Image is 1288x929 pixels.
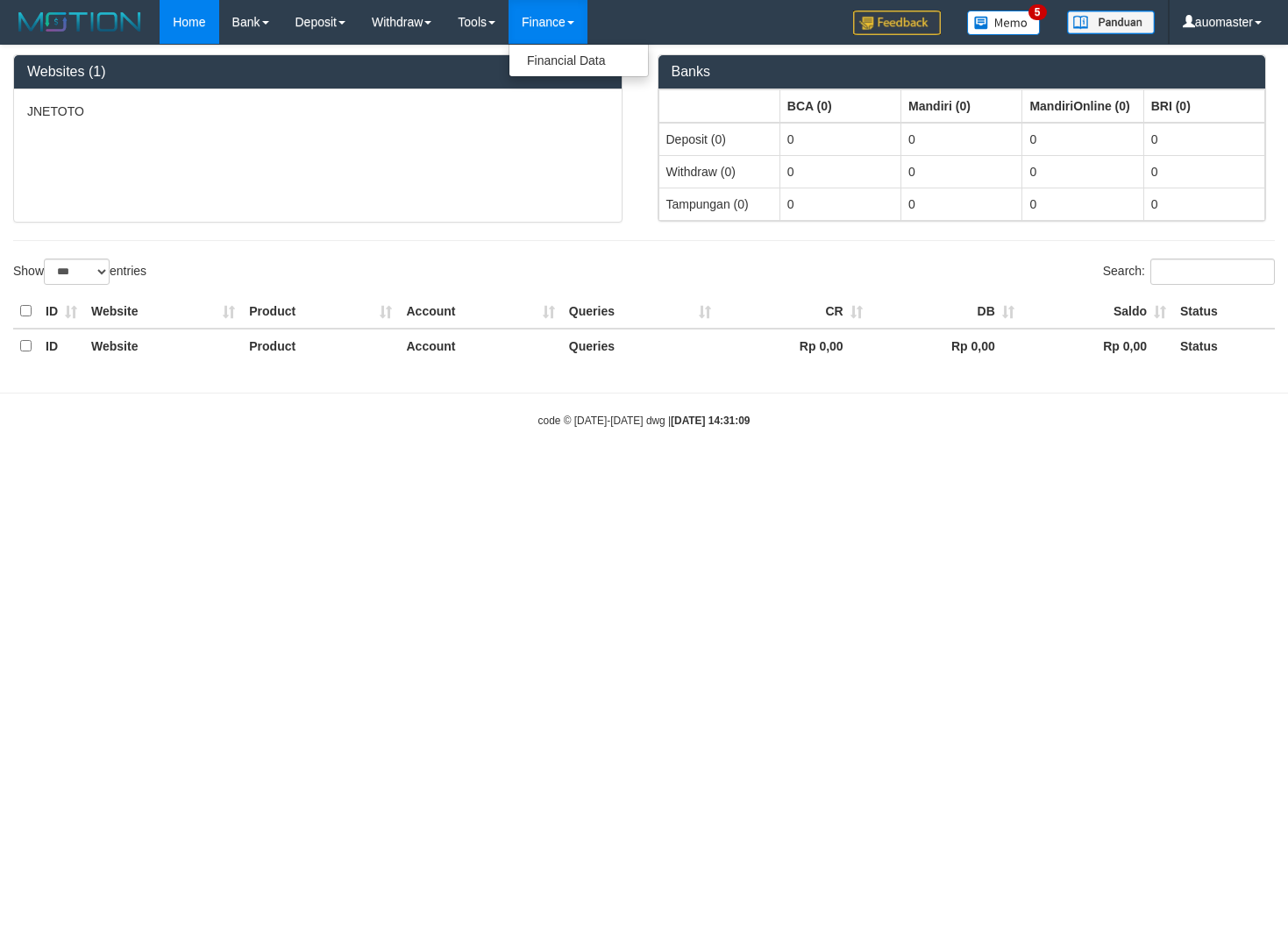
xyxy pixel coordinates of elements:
[658,155,779,188] td: Withdraw (0)
[1103,259,1275,285] label: Search:
[1022,123,1143,156] td: 0
[1143,188,1264,220] td: 0
[1143,89,1264,123] th: Group: activate to sort column ascending
[27,64,608,80] h3: Websites (1)
[1150,259,1275,285] input: Search:
[658,188,779,220] td: Tampungan (0)
[242,294,399,329] th: Product
[562,329,718,363] th: Queries
[870,329,1021,363] th: Rp 0,00
[84,329,242,363] th: Website
[538,415,751,427] small: code © [DATE]-[DATE] dwg |
[27,103,608,120] p: JNETOTO
[1021,329,1173,363] th: Rp 0,00
[1022,155,1143,188] td: 0
[13,259,146,285] label: Show entries
[901,89,1022,123] th: Group: activate to sort column ascending
[1021,294,1173,329] th: Saldo
[39,329,84,363] th: ID
[1028,4,1047,20] span: 5
[399,294,561,329] th: Account
[779,123,900,156] td: 0
[672,64,1253,80] h3: Banks
[870,294,1021,329] th: DB
[1173,329,1275,363] th: Status
[13,9,146,35] img: MOTION_logo.png
[1022,188,1143,220] td: 0
[1143,123,1264,156] td: 0
[779,89,900,123] th: Group: activate to sort column ascending
[562,294,718,329] th: Queries
[901,123,1022,156] td: 0
[853,11,941,35] img: Feedback.jpg
[658,89,779,123] th: Group: activate to sort column ascending
[84,294,242,329] th: Website
[718,329,870,363] th: Rp 0,00
[967,11,1041,35] img: Button%20Memo.svg
[39,294,84,329] th: ID
[779,155,900,188] td: 0
[658,123,779,156] td: Deposit (0)
[44,259,110,285] select: Showentries
[509,49,648,72] a: Financial Data
[242,329,399,363] th: Product
[718,294,870,329] th: CR
[1022,89,1143,123] th: Group: activate to sort column ascending
[779,188,900,220] td: 0
[399,329,561,363] th: Account
[901,155,1022,188] td: 0
[901,188,1022,220] td: 0
[1143,155,1264,188] td: 0
[671,415,750,427] strong: [DATE] 14:31:09
[1173,294,1275,329] th: Status
[1067,11,1155,34] img: panduan.png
